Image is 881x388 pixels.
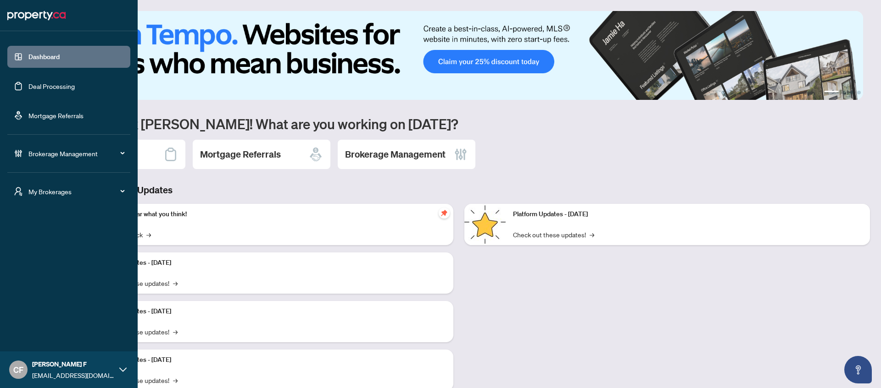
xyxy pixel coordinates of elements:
[48,115,870,132] h1: Welcome back [PERSON_NAME]! What are you working on [DATE]?
[7,8,66,23] img: logo
[96,258,446,268] p: Platform Updates - [DATE]
[857,91,861,94] button: 4
[28,111,84,120] a: Mortgage Referrals
[32,359,115,369] span: [PERSON_NAME] F
[173,327,178,337] span: →
[173,375,178,385] span: →
[513,209,863,219] p: Platform Updates - [DATE]
[28,186,124,197] span: My Brokerages
[96,306,446,317] p: Platform Updates - [DATE]
[14,187,23,196] span: user-switch
[48,184,870,197] h3: Brokerage & Industry Updates
[824,91,839,94] button: 1
[96,209,446,219] p: We want to hear what you think!
[28,82,75,90] a: Deal Processing
[13,363,23,376] span: CF
[513,230,594,240] a: Check out these updates!→
[842,91,846,94] button: 2
[439,208,450,219] span: pushpin
[844,356,872,383] button: Open asap
[590,230,594,240] span: →
[850,91,853,94] button: 3
[173,278,178,288] span: →
[345,148,446,161] h2: Brokerage Management
[146,230,151,240] span: →
[96,355,446,365] p: Platform Updates - [DATE]
[48,11,863,100] img: Slide 0
[32,370,115,380] span: [EMAIL_ADDRESS][DOMAIN_NAME]
[28,148,124,158] span: Brokerage Management
[464,204,506,245] img: Platform Updates - June 23, 2025
[200,148,281,161] h2: Mortgage Referrals
[28,53,60,61] a: Dashboard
